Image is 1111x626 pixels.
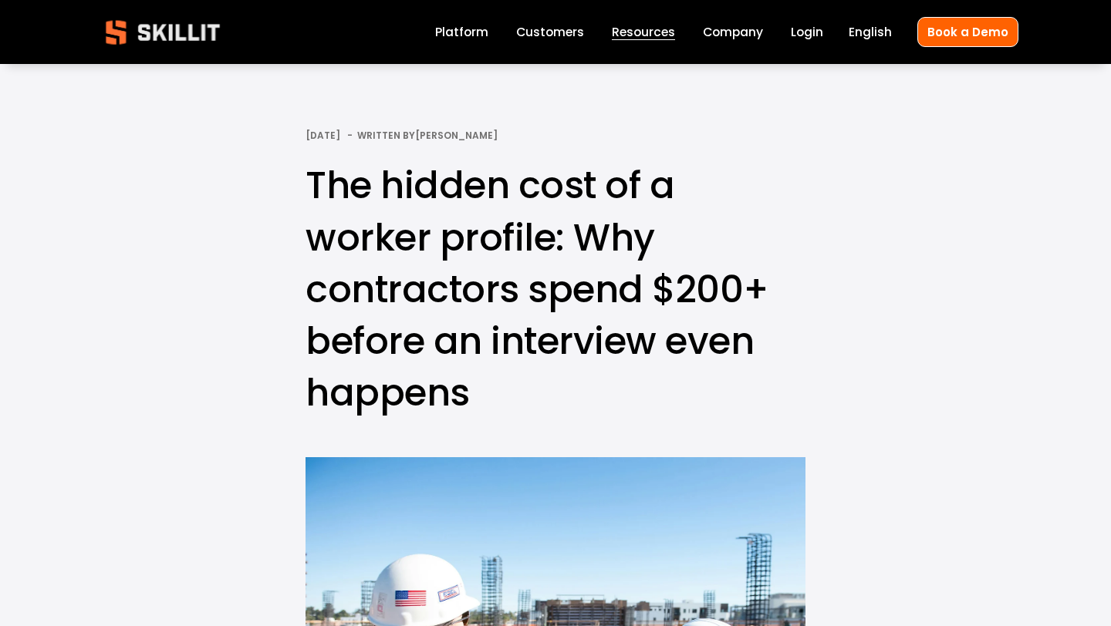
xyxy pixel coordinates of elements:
[917,17,1018,47] a: Book a Demo
[306,129,340,142] span: [DATE]
[435,22,488,42] a: Platform
[849,23,892,41] span: English
[516,22,584,42] a: Customers
[612,22,675,42] a: folder dropdown
[612,23,675,41] span: Resources
[357,130,498,141] div: Written By
[849,22,892,42] div: language picker
[415,129,498,142] a: [PERSON_NAME]
[93,9,233,56] img: Skillit
[306,160,805,419] h1: The hidden cost of a worker profile: Why contractors spend $200+ before an interview even happens
[703,22,763,42] a: Company
[791,22,823,42] a: Login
